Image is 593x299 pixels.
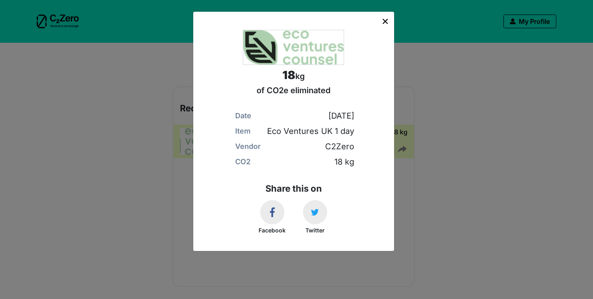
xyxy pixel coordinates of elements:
[265,125,354,137] span: Eco Ventures UK 1 day
[326,110,354,121] span: [DATE]
[233,125,251,137] span: Item
[323,141,354,152] span: C2Zero
[311,208,319,216] img: twitter icon
[200,180,388,197] h3: Share this on
[260,200,284,224] button: facebook
[200,67,388,85] h1: 18
[233,156,251,167] span: CO2
[295,71,305,81] span: kg
[267,207,277,217] img: facebook icon
[303,200,327,224] button: twitter
[243,30,345,65] img: logo
[380,17,390,26] img: close icon
[200,85,388,96] h2: of CO2e eliminated
[233,110,251,121] span: Date
[233,141,261,152] span: Vendor
[332,156,354,167] span: 18 kg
